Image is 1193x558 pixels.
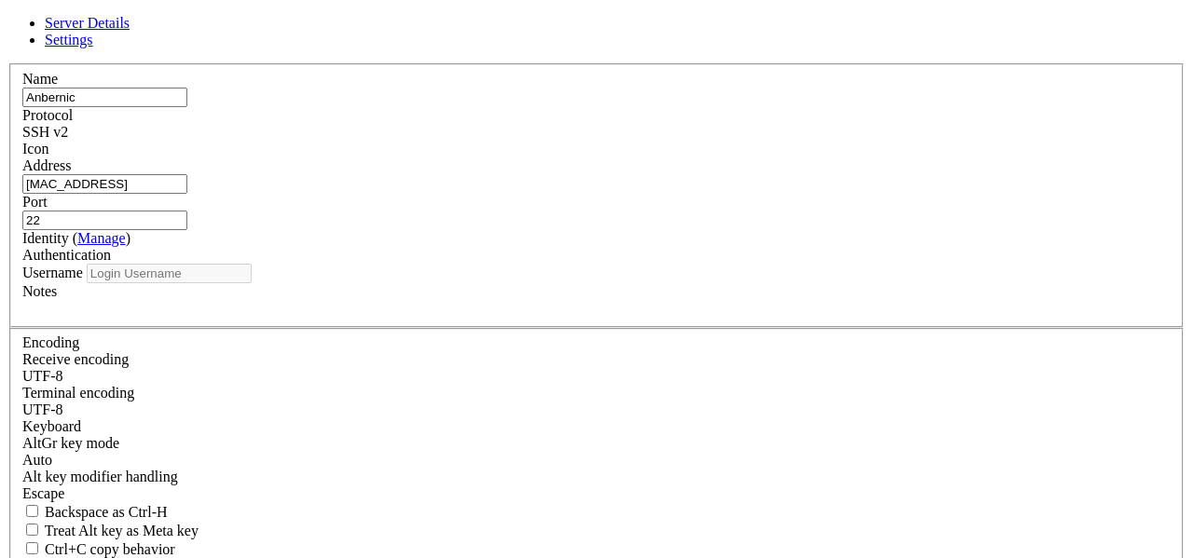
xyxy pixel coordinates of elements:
label: Whether the Alt key acts as a Meta key or as a distinct Alt key. [22,523,199,538]
label: Port [22,194,48,210]
label: Keyboard [22,418,81,434]
span: ( ) [73,230,130,246]
label: Authentication [22,247,111,263]
a: Settings [45,32,93,48]
label: Protocol [22,107,73,123]
input: Backspace as Ctrl-H [26,505,38,517]
label: Username [22,265,83,280]
div: UTF-8 [22,368,1171,385]
span: UTF-8 [22,401,63,417]
div: SSH v2 [22,124,1171,141]
div: Auto [22,452,1171,469]
label: Controls how the Alt key is handled. Escape: Send an ESC prefix. 8-Bit: Add 128 to the typed char... [22,469,178,484]
label: Address [22,157,71,173]
input: Treat Alt key as Meta key [26,524,38,536]
label: Encoding [22,334,79,350]
span: Escape [22,485,64,501]
span: SSH v2 [22,124,68,140]
input: Login Username [87,264,252,283]
span: Auto [22,452,52,468]
div: UTF-8 [22,401,1171,418]
label: Notes [22,283,57,299]
label: Ctrl-C copies if true, send ^C to host if false. Ctrl-Shift-C sends ^C to host if true, copies if... [22,541,175,557]
a: Manage [77,230,126,246]
label: Name [22,71,58,87]
a: Server Details [45,15,130,31]
span: Treat Alt key as Meta key [45,523,199,538]
input: Port Number [22,211,187,230]
input: Host Name or IP [22,174,187,194]
span: UTF-8 [22,368,63,384]
span: Ctrl+C copy behavior [45,541,175,557]
input: Server Name [22,88,187,107]
label: Set the expected encoding for data received from the host. If the encodings do not match, visual ... [22,435,119,451]
div: Escape [22,485,1171,502]
label: Icon [22,141,48,157]
label: If true, the backspace should send BS ('\x08', aka ^H). Otherwise the backspace key should send '... [22,504,168,520]
label: The default terminal encoding. ISO-2022 enables character map translations (like graphics maps). ... [22,385,134,401]
input: Ctrl+C copy behavior [26,542,38,554]
label: Identity [22,230,130,246]
label: Set the expected encoding for data received from the host. If the encodings do not match, visual ... [22,351,129,367]
span: Backspace as Ctrl-H [45,504,168,520]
